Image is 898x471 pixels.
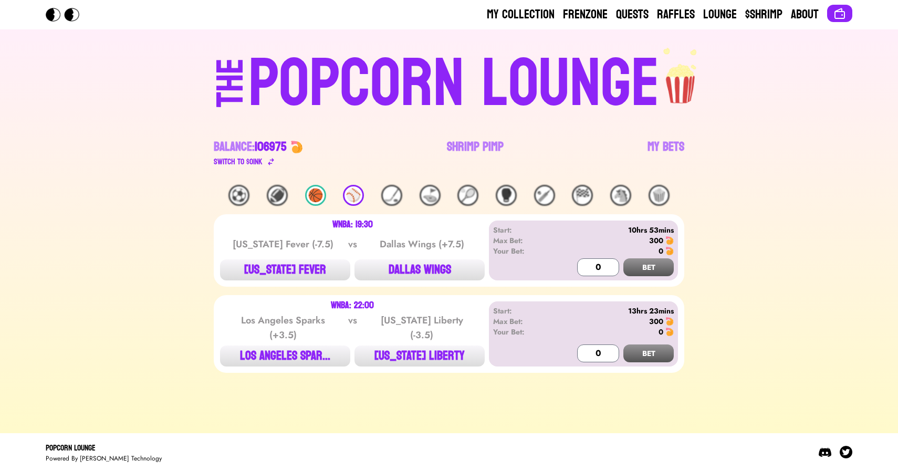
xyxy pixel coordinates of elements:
[649,316,663,327] div: 300
[487,6,555,23] a: My Collection
[493,327,554,337] div: Your Bet:
[346,313,359,342] div: vs
[665,328,674,336] img: 🍤
[381,185,402,206] div: 🏒
[220,259,350,280] button: [US_STATE] FEVER
[248,50,660,118] div: POPCORN LOUNGE
[648,139,684,168] a: My Bets
[420,185,441,206] div: ⛳️
[665,247,674,255] img: 🍤
[447,139,504,168] a: Shrimp Pimp
[332,221,373,229] div: WNBA: 19:30
[230,237,336,252] div: [US_STATE] Fever (-7.5)
[46,442,162,454] div: Popcorn Lounge
[493,316,554,327] div: Max Bet:
[534,185,555,206] div: 🏏
[623,258,674,276] button: BET
[840,446,852,458] img: Twitter
[305,185,326,206] div: 🏀
[290,141,303,153] img: 🍤
[623,344,674,362] button: BET
[496,185,517,206] div: 🥊
[745,6,782,23] a: $Shrimp
[214,155,263,168] div: Switch to $ OINK
[649,185,670,206] div: 🍿
[703,6,737,23] a: Lounge
[659,246,663,256] div: 0
[126,46,772,118] a: THEPOPCORN LOUNGEpopcorn
[214,139,286,155] div: Balance:
[354,346,485,367] button: [US_STATE] LIBERTY
[457,185,478,206] div: 🎾
[493,235,554,246] div: Max Bet:
[46,8,88,22] img: Popcorn
[46,454,162,463] div: Powered By [PERSON_NAME] Technology
[660,46,703,105] img: popcorn
[220,346,350,367] button: LOS ANGELES SPAR...
[346,237,359,252] div: vs
[833,7,846,20] img: Connect wallet
[657,6,695,23] a: Raffles
[212,58,249,128] div: THE
[819,446,831,458] img: Discord
[616,6,649,23] a: Quests
[493,246,554,256] div: Your Bet:
[554,306,674,316] div: 13hrs 23mins
[493,225,554,235] div: Start:
[554,225,674,235] div: 10hrs 53mins
[267,185,288,206] div: 🏈
[610,185,631,206] div: 🐴
[493,306,554,316] div: Start:
[563,6,608,23] a: Frenzone
[791,6,819,23] a: About
[255,135,286,158] span: 106975
[331,301,374,310] div: WNBA: 22:00
[572,185,593,206] div: 🏁
[649,235,663,246] div: 300
[369,237,475,252] div: Dallas Wings (+7.5)
[369,313,475,342] div: [US_STATE] Liberty (-3.5)
[228,185,249,206] div: ⚽️
[665,236,674,245] img: 🍤
[354,259,485,280] button: DALLAS WINGS
[659,327,663,337] div: 0
[665,317,674,326] img: 🍤
[230,313,336,342] div: Los Angeles Sparks (+3.5)
[343,185,364,206] div: ⚾️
